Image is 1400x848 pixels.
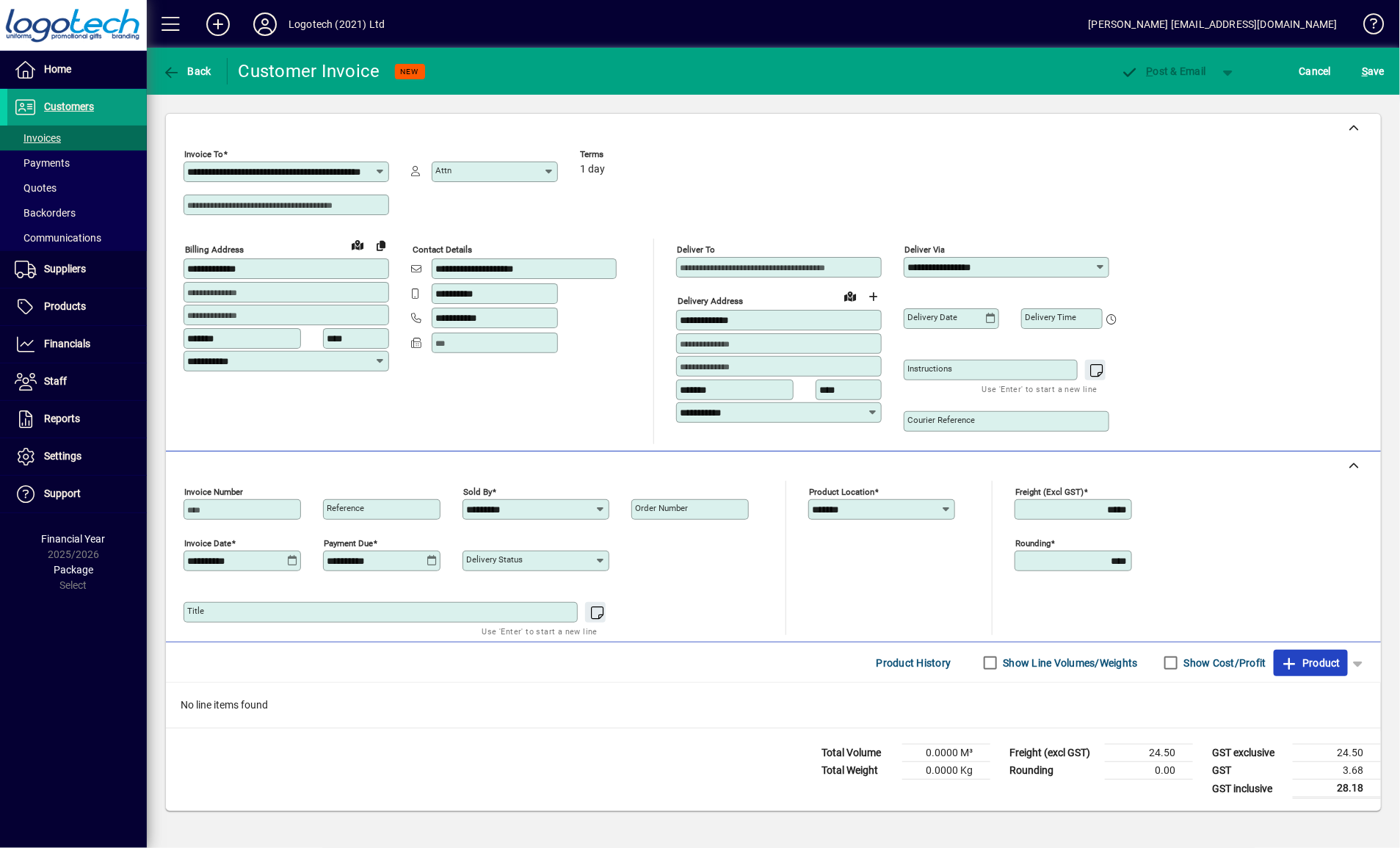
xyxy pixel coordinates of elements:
td: 28.18 [1293,780,1381,798]
mat-label: Freight (excl GST) [1015,487,1084,497]
td: Total Weight [814,762,902,780]
app-page-header-button: Back [147,58,228,84]
mat-label: Delivery date [907,312,957,322]
span: Package [54,564,93,576]
span: Communications [15,232,101,244]
span: Financial Year [42,533,106,545]
td: 0.0000 Kg [902,762,990,780]
button: Copy to Delivery address [369,233,393,257]
a: Backorders [7,200,147,225]
a: Suppliers [7,251,147,288]
button: Save [1358,58,1388,84]
mat-label: Delivery time [1025,312,1076,322]
mat-label: Delivery status [466,554,523,565]
td: 24.50 [1293,744,1381,762]
span: Invoices [15,132,61,144]
a: Reports [7,401,147,438]
span: Reports [44,413,80,424]
td: 3.68 [1293,762,1381,780]
a: Support [7,476,147,512]
span: Products [44,300,86,312]
span: Quotes [15,182,57,194]
a: Quotes [7,175,147,200]
td: 24.50 [1105,744,1193,762]
span: ave [1362,59,1385,83]
mat-label: Deliver To [677,244,715,255]
mat-hint: Use 'Enter' to start a new line [982,380,1098,397]
button: Cancel [1296,58,1335,84]
div: [PERSON_NAME] [EMAIL_ADDRESS][DOMAIN_NAME] [1089,12,1338,36]
td: Total Volume [814,744,902,762]
span: Back [162,65,211,77]
span: S [1362,65,1368,77]
a: Financials [7,326,147,363]
mat-hint: Use 'Enter' to start a new line [482,623,598,639]
a: Settings [7,438,147,475]
button: Product History [871,650,957,676]
div: No line items found [166,683,1381,728]
a: Home [7,51,147,88]
mat-label: Sold by [463,487,492,497]
td: GST [1205,762,1293,780]
mat-label: Invoice number [184,487,243,497]
td: 0.00 [1105,762,1193,780]
mat-label: Reference [327,503,364,513]
mat-label: Product location [809,487,874,497]
td: GST inclusive [1205,780,1293,798]
mat-label: Deliver via [904,244,945,255]
button: Add [195,11,242,37]
td: GST exclusive [1205,744,1293,762]
td: Freight (excl GST) [1002,744,1105,762]
span: Backorders [15,207,76,219]
mat-label: Invoice date [184,538,231,548]
mat-label: Courier Reference [907,415,975,425]
span: Cancel [1299,59,1332,83]
span: Support [44,488,81,499]
span: Customers [44,101,94,112]
mat-label: Order number [635,503,688,513]
td: 0.0000 M³ [902,744,990,762]
label: Show Cost/Profit [1181,656,1266,670]
a: Products [7,289,147,325]
a: Knowledge Base [1352,3,1382,51]
button: Choose address [862,285,885,308]
span: Financials [44,338,90,349]
span: Suppliers [44,263,86,275]
mat-label: Title [187,606,204,616]
a: Payments [7,151,147,175]
td: Rounding [1002,762,1105,780]
button: Post & Email [1114,58,1214,84]
span: Staff [44,375,67,387]
a: View on map [838,284,862,308]
a: Invoices [7,126,147,151]
button: Back [159,58,215,84]
button: Profile [242,11,289,37]
mat-label: Payment due [324,538,373,548]
a: Staff [7,363,147,400]
span: ost & Email [1121,65,1206,77]
label: Show Line Volumes/Weights [1001,656,1138,670]
span: 1 day [580,164,605,175]
a: View on map [346,233,369,256]
mat-label: Attn [435,165,451,175]
button: Product [1274,650,1348,676]
span: Product [1281,651,1341,675]
span: Terms [580,150,668,159]
span: NEW [401,67,419,76]
a: Communications [7,225,147,250]
mat-label: Invoice To [184,149,223,159]
div: Logotech (2021) Ltd [289,12,385,36]
mat-label: Rounding [1015,538,1051,548]
mat-label: Instructions [907,363,952,374]
div: Customer Invoice [239,59,380,83]
span: Home [44,63,71,75]
span: Product History [877,651,951,675]
span: P [1147,65,1153,77]
span: Settings [44,450,81,462]
span: Payments [15,157,70,169]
